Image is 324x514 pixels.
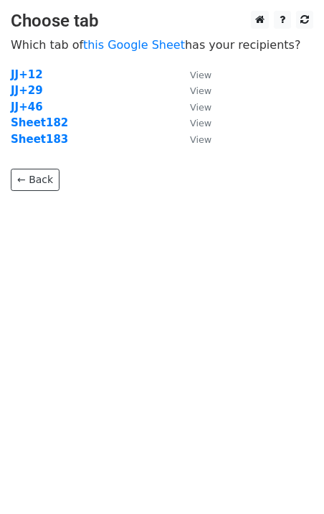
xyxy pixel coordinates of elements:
a: View [176,116,211,129]
a: ← Back [11,169,59,191]
a: JJ+46 [11,101,43,113]
a: View [176,133,211,146]
a: JJ+12 [11,68,43,81]
a: View [176,101,211,113]
a: Sheet183 [11,133,68,146]
a: Sheet182 [11,116,68,129]
small: View [190,134,211,145]
small: View [190,118,211,128]
h3: Choose tab [11,11,313,32]
a: View [176,84,211,97]
a: JJ+29 [11,84,43,97]
small: View [190,85,211,96]
small: View [190,102,211,113]
small: View [190,70,211,80]
a: this Google Sheet [83,38,185,52]
p: Which tab of has your recipients? [11,37,313,52]
a: View [176,68,211,81]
